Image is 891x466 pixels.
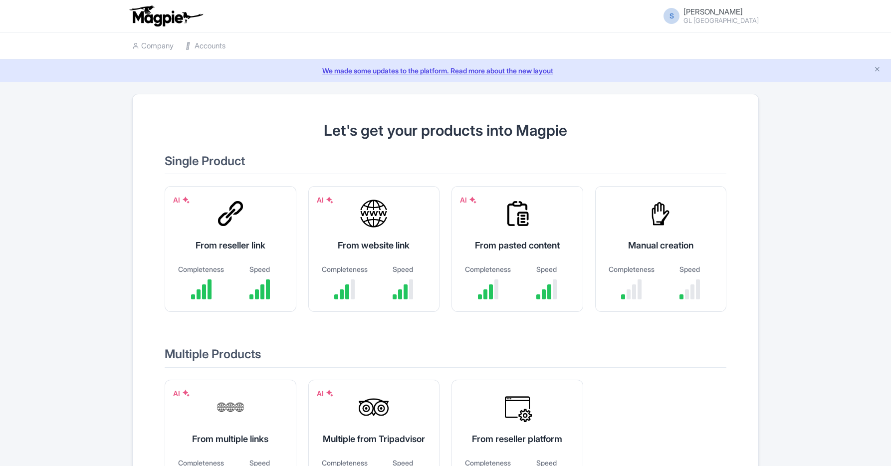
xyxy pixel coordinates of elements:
span: [PERSON_NAME] [683,7,743,16]
small: GL [GEOGRAPHIC_DATA] [683,17,759,24]
div: Completeness [177,264,225,274]
div: Completeness [464,264,512,274]
a: Company [132,32,174,60]
img: AI Symbol [182,389,190,397]
div: Speed [379,264,427,274]
div: AI [173,388,190,399]
div: From pasted content [464,238,571,252]
img: AI Symbol [326,196,334,204]
a: We made some updates to the platform. Read more about the new layout [6,65,885,76]
div: AI [317,388,334,399]
h1: Let's get your products into Magpie [165,122,726,139]
div: AI [173,195,190,205]
img: AI Symbol [469,196,477,204]
a: S [PERSON_NAME] GL [GEOGRAPHIC_DATA] [658,8,759,24]
h2: Multiple Products [165,348,726,367]
div: Speed [522,264,571,274]
div: Speed [666,264,714,274]
a: Accounts [186,32,225,60]
div: Multiple from Tripadvisor [321,432,428,446]
button: Close announcement [874,64,881,76]
div: Speed [235,264,284,274]
div: Completeness [321,264,369,274]
div: From reseller platform [464,432,571,446]
div: From website link [321,238,428,252]
div: AI [460,195,477,205]
img: logo-ab69f6fb50320c5b225c76a69d11143b.png [127,5,205,27]
a: Manual creation Completeness Speed [595,186,727,324]
img: AI Symbol [326,389,334,397]
span: S [664,8,679,24]
img: AI Symbol [182,196,190,204]
div: From multiple links [177,432,284,446]
div: AI [317,195,334,205]
h2: Single Product [165,155,726,174]
div: From reseller link [177,238,284,252]
div: Completeness [608,264,656,274]
div: Manual creation [608,238,714,252]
